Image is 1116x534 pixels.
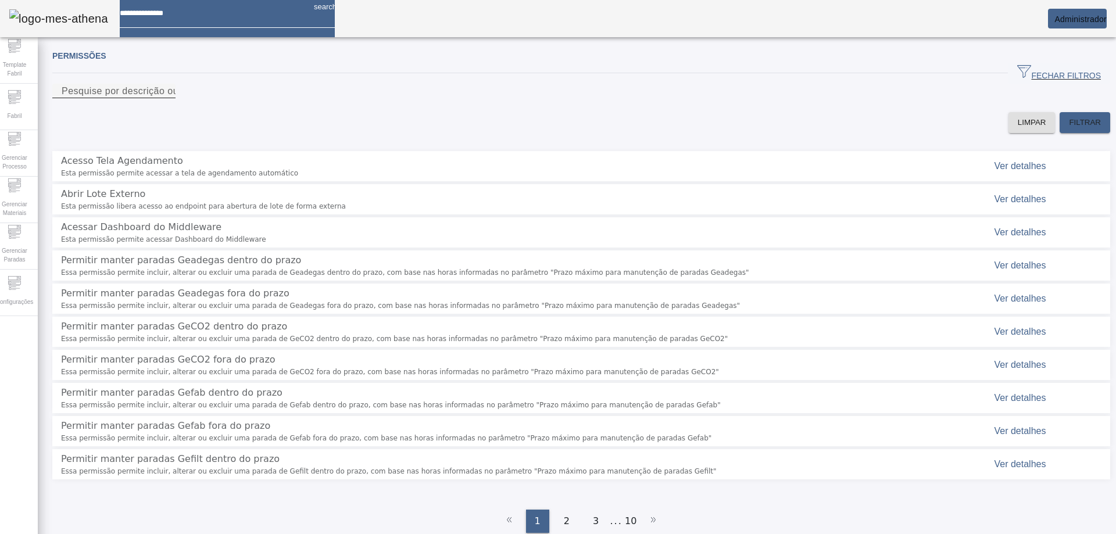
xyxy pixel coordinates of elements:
span: Permitir manter paradas Gefab fora do prazo [61,420,270,431]
span: FILTRAR [1069,117,1101,128]
span: Ver detalhes [995,426,1046,436]
span: Administrador [1054,15,1107,24]
span: Permissões [52,51,106,60]
span: FECHAR FILTROS [1017,64,1101,82]
span: Essa permissão permite incluir, alterar ou excluir uma parada de GeCO2 fora do prazo, com base na... [61,367,933,377]
span: Ver detalhes [995,260,1046,270]
button: FILTRAR [1060,112,1110,133]
span: Ver detalhes [995,227,1046,237]
span: Essa permissão permite incluir, alterar ou excluir uma parada de Gefab dentro do prazo, com base ... [61,400,933,410]
span: Permitir manter paradas GeCO2 fora do prazo [61,354,276,365]
button: Ver detalhes [990,384,1051,412]
span: Esta permissão libera acesso ao endpoint para abertura de lote de forma externa [61,201,933,212]
mat-label: Pesquise por descrição ou chave [62,86,208,96]
span: Abrir Lote Externo [61,188,145,199]
li: 10 [625,510,636,533]
span: Permitir manter paradas Gefilt dentro do prazo [61,453,280,464]
span: Ver detalhes [995,161,1046,171]
button: Ver detalhes [990,285,1051,313]
span: Acesso Tela Agendamento [61,155,183,166]
button: Ver detalhes [990,417,1051,445]
button: Ver detalhes [990,450,1051,478]
span: Essa permissão permite incluir, alterar ou excluir uma parada de Gefab fora do prazo, com base na... [61,433,933,443]
img: logo-mes-athena [9,9,108,28]
li: ... [610,510,622,533]
button: FECHAR FILTROS [1008,63,1110,84]
span: Essa permissão permite incluir, alterar ou excluir uma parada de Gefilt dentro do prazo, com base... [61,466,933,476]
span: LIMPAR [1018,117,1046,128]
span: Ver detalhes [995,393,1046,403]
button: Ver detalhes [990,318,1051,346]
span: Ver detalhes [995,327,1046,336]
span: Esta permissão permite acessar a tela de agendamento automático [61,168,933,178]
span: Ver detalhes [995,459,1046,469]
span: Acessar Dashboard do Middleware [61,221,221,232]
span: Ver detalhes [995,194,1046,204]
span: Permitir manter paradas Gefab dentro do prazo [61,387,282,398]
span: Essa permissão permite incluir, alterar ou excluir uma parada de GeCO2 dentro do prazo, com base ... [61,334,933,344]
span: 3 [593,514,599,528]
button: Ver detalhes [990,218,1051,246]
span: Ver detalhes [995,360,1046,370]
span: Essa permissão permite incluir, alterar ou excluir uma parada de Geadegas fora do prazo, com base... [61,300,933,311]
button: Ver detalhes [990,185,1051,213]
span: Esta permissão permite acessar Dashboard do Middleware [61,234,933,245]
span: Ver detalhes [995,293,1046,303]
span: Permitir manter paradas Geadegas fora do prazo [61,288,289,299]
span: Essa permissão permite incluir, alterar ou excluir uma parada de Geadegas dentro do prazo, com ba... [61,267,933,278]
button: LIMPAR [1008,112,1056,133]
button: Ver detalhes [990,252,1051,279]
span: Fabril [3,108,25,124]
span: Permitir manter paradas GeCO2 dentro do prazo [61,321,287,332]
span: 2 [564,514,570,528]
button: Ver detalhes [990,351,1051,379]
button: Ver detalhes [990,152,1051,180]
span: Permitir manter paradas Geadegas dentro do prazo [61,255,301,266]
